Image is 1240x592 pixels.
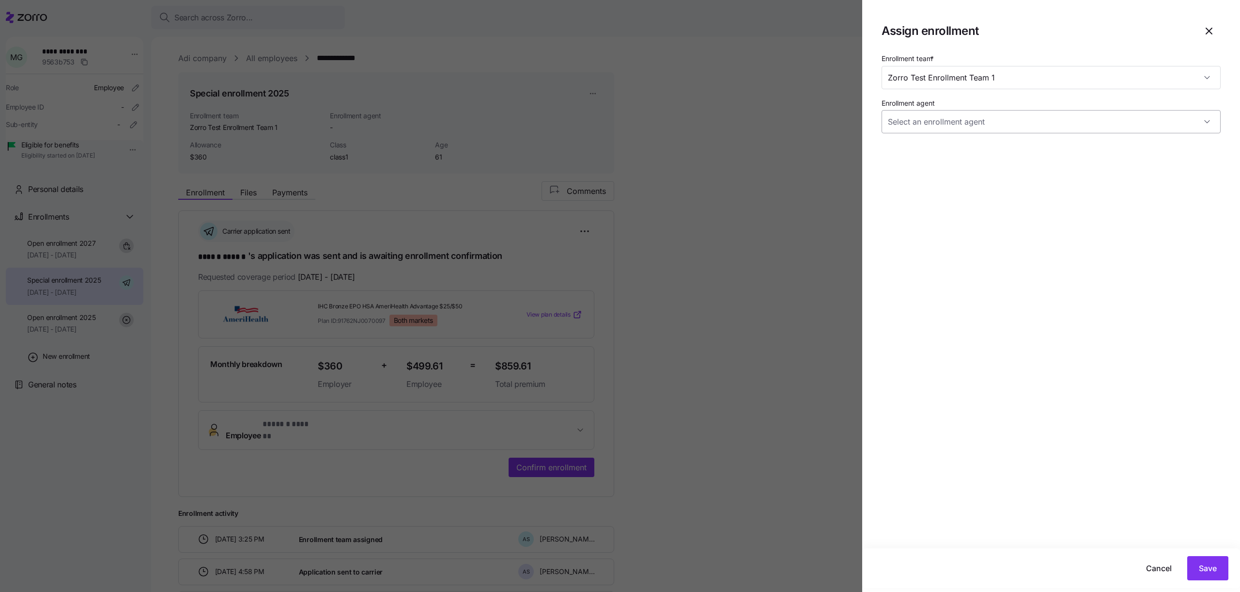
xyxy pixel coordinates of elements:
[882,66,1221,89] input: Select an enrollment team
[1187,556,1228,580] button: Save
[882,53,936,64] label: Enrollment team
[882,98,935,109] label: Enrollment agent
[882,110,1221,133] input: Select an enrollment agent
[1138,556,1179,580] button: Cancel
[882,23,1190,38] h1: Assign enrollment
[1199,562,1217,574] span: Save
[1146,562,1172,574] span: Cancel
